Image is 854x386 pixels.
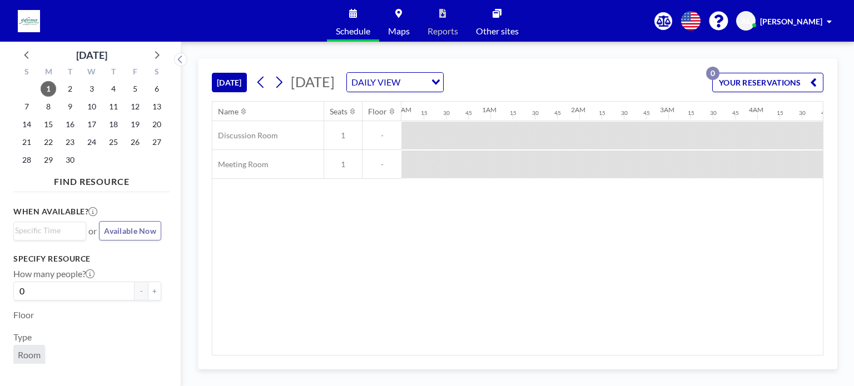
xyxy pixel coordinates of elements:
span: Tuesday, September 23, 2025 [62,134,78,150]
input: Search for option [404,75,425,89]
div: 30 [621,109,628,117]
span: or [88,225,97,237]
span: - [363,159,401,169]
button: + [148,282,161,300]
span: Other sites [476,27,519,36]
span: Thursday, September 18, 2025 [106,117,121,132]
div: 15 [421,109,428,117]
span: 1 [324,131,362,141]
span: Friday, September 19, 2025 [127,117,143,132]
span: Saturday, September 6, 2025 [149,81,165,97]
span: Monday, September 15, 2025 [41,117,56,132]
div: 4AM [749,106,763,114]
span: Discussion Room [212,131,278,141]
div: 3AM [660,106,674,114]
h4: FIND RESOURCE [13,172,170,187]
div: Search for option [347,73,443,92]
div: Name [218,107,239,117]
span: Tuesday, September 2, 2025 [62,81,78,97]
span: DAILY VIEW [349,75,403,89]
span: AL [741,16,751,26]
div: 15 [599,109,605,117]
span: Reports [428,27,458,36]
div: 15 [688,109,694,117]
span: Sunday, September 28, 2025 [19,152,34,168]
button: - [135,282,148,300]
span: Saturday, September 13, 2025 [149,99,165,114]
div: 30 [799,109,806,117]
span: Wednesday, September 10, 2025 [84,99,100,114]
span: Saturday, September 27, 2025 [149,134,165,150]
span: 1 [324,159,362,169]
div: 45 [465,109,472,117]
div: 30 [532,109,539,117]
span: Wednesday, September 24, 2025 [84,134,100,150]
span: Friday, September 26, 2025 [127,134,143,150]
div: Seats [330,107,347,117]
span: Sunday, September 21, 2025 [19,134,34,150]
div: 30 [443,109,450,117]
div: Floor [368,107,387,117]
span: Maps [388,27,410,36]
span: Sunday, September 7, 2025 [19,99,34,114]
div: F [124,66,146,80]
div: S [146,66,167,80]
span: [PERSON_NAME] [760,17,822,26]
div: 45 [643,109,650,117]
span: Room [18,349,41,360]
span: Sunday, September 14, 2025 [19,117,34,132]
div: [DATE] [76,47,107,63]
div: 1AM [482,106,496,114]
span: Schedule [336,27,370,36]
label: How many people? [13,268,95,279]
span: Wednesday, September 17, 2025 [84,117,100,132]
span: Friday, September 12, 2025 [127,99,143,114]
span: Tuesday, September 9, 2025 [62,99,78,114]
span: Monday, September 8, 2025 [41,99,56,114]
h3: Specify resource [13,254,161,264]
div: 45 [732,109,739,117]
img: organization-logo [18,10,40,32]
div: 45 [554,109,561,117]
div: T [59,66,81,80]
button: [DATE] [212,73,247,92]
div: 2AM [571,106,585,114]
span: Tuesday, September 30, 2025 [62,152,78,168]
span: Available Now [104,226,156,235]
div: 15 [510,109,517,117]
span: Saturday, September 20, 2025 [149,117,165,132]
div: 45 [821,109,828,117]
div: M [38,66,59,80]
span: Monday, September 1, 2025 [41,81,56,97]
span: Monday, September 29, 2025 [41,152,56,168]
div: T [102,66,124,80]
button: Available Now [99,221,161,240]
span: Friday, September 5, 2025 [127,81,143,97]
span: Thursday, September 25, 2025 [106,134,121,150]
button: YOUR RESERVATIONS0 [712,73,823,92]
span: - [363,131,401,141]
label: Floor [13,309,34,320]
span: Tuesday, September 16, 2025 [62,117,78,132]
span: Meeting Room [212,159,269,169]
label: Type [13,332,32,343]
input: Search for option [15,224,80,237]
span: Thursday, September 4, 2025 [106,81,121,97]
p: 0 [706,67,719,80]
span: Monday, September 22, 2025 [41,134,56,150]
span: Thursday, September 11, 2025 [106,99,121,114]
div: 15 [777,109,783,117]
span: Wednesday, September 3, 2025 [84,81,100,97]
span: [DATE] [291,73,335,90]
div: Search for option [14,222,86,239]
div: S [16,66,38,80]
div: W [81,66,103,80]
div: 12AM [393,106,411,114]
div: 30 [710,109,717,117]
